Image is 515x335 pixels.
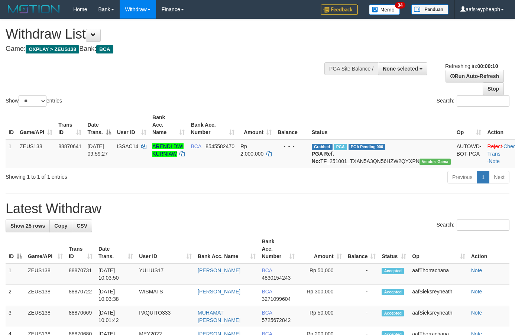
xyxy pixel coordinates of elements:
span: BCA [191,143,201,149]
th: User ID: activate to sort column ascending [136,235,195,263]
span: Refreshing in: [445,63,498,69]
th: Trans ID: activate to sort column ascending [66,235,95,263]
a: CSV [72,219,92,232]
span: Show 25 rows [10,223,45,229]
th: Bank Acc. Name: activate to sort column ascending [149,111,188,139]
div: - - - [278,143,306,150]
th: Game/API: activate to sort column ascending [17,111,55,139]
input: Search: [457,219,509,231]
th: Date Trans.: activate to sort column descending [84,111,114,139]
a: [PERSON_NAME] [198,289,240,295]
th: Bank Acc. Number: activate to sort column ascending [188,111,237,139]
td: aafSieksreyneath [409,285,468,306]
span: Copy 8545582470 to clipboard [205,143,234,149]
th: Date Trans.: activate to sort column ascending [95,235,136,263]
th: Op: activate to sort column ascending [454,111,485,139]
a: Copy [49,219,72,232]
span: 34 [395,2,405,9]
th: Status [309,111,454,139]
td: ZEUS138 [25,263,66,285]
a: Stop [483,82,504,95]
th: User ID: activate to sort column ascending [114,111,149,139]
a: [PERSON_NAME] [198,267,240,273]
a: Next [489,171,509,183]
td: 1 [6,263,25,285]
td: aafThorrachana [409,263,468,285]
a: Note [471,289,482,295]
span: ISSAC14 [117,143,139,149]
th: Amount: activate to sort column ascending [298,235,345,263]
th: Game/API: activate to sort column ascending [25,235,66,263]
span: Copy 4830154243 to clipboard [262,275,291,281]
td: - [345,285,379,306]
th: Balance [275,111,309,139]
b: PGA Ref. No: [312,151,334,164]
th: Bank Acc. Name: activate to sort column ascending [195,235,259,263]
span: BCA [262,267,272,273]
th: Bank Acc. Number: activate to sort column ascending [259,235,298,263]
span: Vendor URL: https://trx31.1velocity.biz [420,159,451,165]
div: PGA Site Balance / [324,62,378,75]
td: WISMATS [136,285,195,306]
label: Search: [437,219,509,231]
td: Rp 300,000 [298,285,345,306]
span: Accepted [382,268,404,274]
td: 1 [6,139,17,168]
span: 88870641 [58,143,81,149]
span: BCA [262,310,272,316]
span: Copy 3271099604 to clipboard [262,296,291,302]
a: Note [471,267,482,273]
img: Feedback.jpg [321,4,358,15]
input: Search: [457,95,509,107]
h4: Game: Bank: [6,45,336,53]
a: Note [489,158,500,164]
a: Show 25 rows [6,219,50,232]
span: Copy 5725672842 to clipboard [262,317,291,323]
span: [DATE] 09:59:27 [87,143,108,157]
span: Copy [54,223,67,229]
a: Reject [487,143,502,149]
h1: Latest Withdraw [6,201,509,216]
a: 1 [477,171,489,183]
td: [DATE] 10:03:50 [95,263,136,285]
span: BCA [262,289,272,295]
td: - [345,306,379,327]
a: ARENDI DWI KURNIAW [152,143,184,157]
td: [DATE] 10:03:38 [95,285,136,306]
img: MOTION_logo.png [6,4,62,15]
td: Rp 50,000 [298,263,345,285]
td: 88870731 [66,263,95,285]
td: Rp 50,000 [298,306,345,327]
label: Search: [437,95,509,107]
span: PGA Pending [349,144,386,150]
strong: 00:00:10 [477,63,498,69]
th: ID [6,111,17,139]
h1: Withdraw List [6,27,336,42]
td: PAQUITO333 [136,306,195,327]
td: ZEUS138 [25,306,66,327]
a: Previous [447,171,477,183]
th: Balance: activate to sort column ascending [345,235,379,263]
span: Grabbed [312,144,333,150]
td: ZEUS138 [25,285,66,306]
label: Show entries [6,95,62,107]
td: 88870669 [66,306,95,327]
div: Showing 1 to 1 of 1 entries [6,170,209,180]
button: None selected [378,62,427,75]
span: BCA [96,45,113,53]
th: Amount: activate to sort column ascending [237,111,275,139]
span: Marked by aafnoeunsreypich [334,144,347,150]
span: Accepted [382,310,404,316]
span: OXPLAY > ZEUS138 [26,45,79,53]
th: Action [468,235,509,263]
span: Rp 2.000.000 [240,143,263,157]
span: None selected [383,66,418,72]
a: Run Auto-Refresh [446,70,504,82]
td: TF_251001_TXAN5A3QN56HZW2QYXPN [309,139,454,168]
a: Note [471,310,482,316]
img: panduan.png [411,4,448,14]
select: Showentries [19,95,46,107]
td: aafSieksreyneath [409,306,468,327]
th: ID: activate to sort column descending [6,235,25,263]
td: YULIUS17 [136,263,195,285]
